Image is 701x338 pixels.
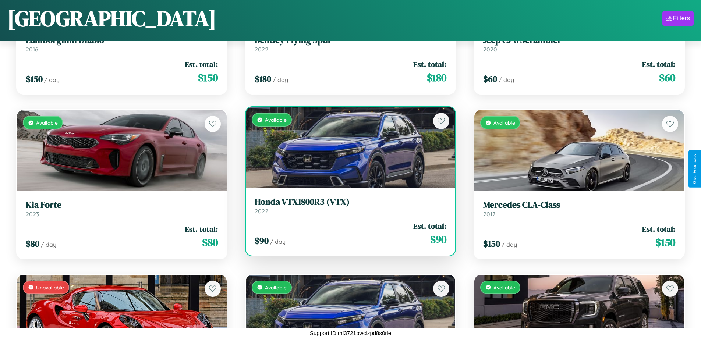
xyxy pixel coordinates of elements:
span: Est. total: [413,59,446,70]
span: $ 90 [430,232,446,247]
span: 2022 [255,207,268,215]
span: / day [270,238,286,245]
span: Est. total: [642,59,675,70]
span: 2023 [26,210,39,218]
a: Kia Forte2023 [26,200,218,218]
div: Filters [673,15,690,22]
a: Honda VTX1800R3 (VTX)2022 [255,197,447,215]
span: $ 150 [26,73,43,85]
h3: Kia Forte [26,200,218,210]
span: Available [36,120,58,126]
span: $ 80 [26,238,39,250]
span: $ 150 [198,70,218,85]
h1: [GEOGRAPHIC_DATA] [7,3,216,33]
span: / day [499,76,514,83]
span: / day [44,76,60,83]
span: Available [493,284,515,291]
a: Lamborghini Diablo2016 [26,35,218,53]
span: 2017 [483,210,495,218]
h3: Mercedes CLA-Class [483,200,675,210]
span: $ 180 [427,70,446,85]
h3: Honda VTX1800R3 (VTX) [255,197,447,207]
span: $ 60 [483,73,497,85]
span: $ 180 [255,73,271,85]
span: 2016 [26,46,38,53]
p: Support ID: mf3721bwclzpd8s0rle [310,328,391,338]
button: Filters [662,11,694,26]
span: $ 150 [655,235,675,250]
a: Bentley Flying Spur2022 [255,35,447,53]
span: Est. total: [642,224,675,234]
span: / day [273,76,288,83]
span: / day [41,241,56,248]
span: Available [493,120,515,126]
span: Est. total: [185,59,218,70]
a: Mercedes CLA-Class2017 [483,200,675,218]
span: $ 150 [483,238,500,250]
span: Unavailable [36,284,64,291]
span: $ 60 [659,70,675,85]
span: $ 80 [202,235,218,250]
span: / day [502,241,517,248]
span: Est. total: [413,221,446,231]
div: Give Feedback [692,154,697,184]
span: Est. total: [185,224,218,234]
a: Jeep CJ-8 Scrambler2020 [483,35,675,53]
span: 2022 [255,46,268,53]
span: Available [265,117,287,123]
span: $ 90 [255,235,269,247]
span: 2020 [483,46,497,53]
span: Available [265,284,287,291]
